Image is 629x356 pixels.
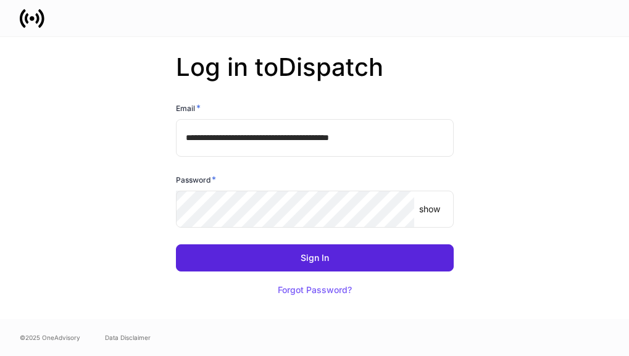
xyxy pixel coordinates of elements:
[278,286,352,294] div: Forgot Password?
[262,276,367,304] button: Forgot Password?
[105,333,151,342] a: Data Disclaimer
[20,333,80,342] span: © 2025 OneAdvisory
[176,52,454,102] h2: Log in to Dispatch
[176,102,201,114] h6: Email
[301,254,329,262] div: Sign In
[419,203,440,215] p: show
[176,173,216,186] h6: Password
[176,244,454,271] button: Sign In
